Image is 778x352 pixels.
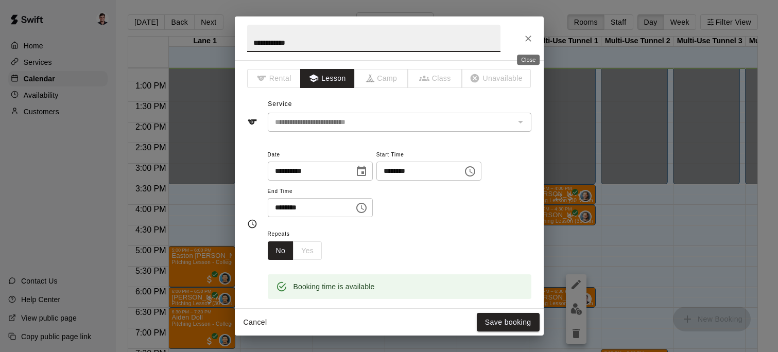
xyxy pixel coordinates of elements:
button: Choose date, selected date is Aug 13, 2025 [351,161,372,182]
button: Close [519,29,538,48]
button: Choose time, selected time is 6:00 PM [460,161,480,182]
button: No [268,241,294,260]
span: Repeats [268,227,331,241]
svg: Service [247,117,257,127]
span: The type of an existing booking cannot be changed [355,69,409,88]
span: The type of an existing booking cannot be changed [462,69,531,88]
div: Close [517,55,540,65]
span: The type of an existing booking cannot be changed [408,69,462,88]
div: The service of an existing booking cannot be changed [268,113,531,132]
span: The type of an existing booking cannot be changed [247,69,301,88]
button: Choose time, selected time is 6:30 PM [351,198,372,218]
span: Start Time [376,148,481,162]
button: Lesson [300,69,354,88]
span: Service [268,100,292,108]
div: Booking time is available [293,277,375,296]
span: Date [268,148,373,162]
button: Cancel [239,313,272,332]
div: outlined button group [268,241,322,260]
button: Save booking [477,313,540,332]
svg: Timing [247,219,257,229]
span: End Time [268,185,373,199]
